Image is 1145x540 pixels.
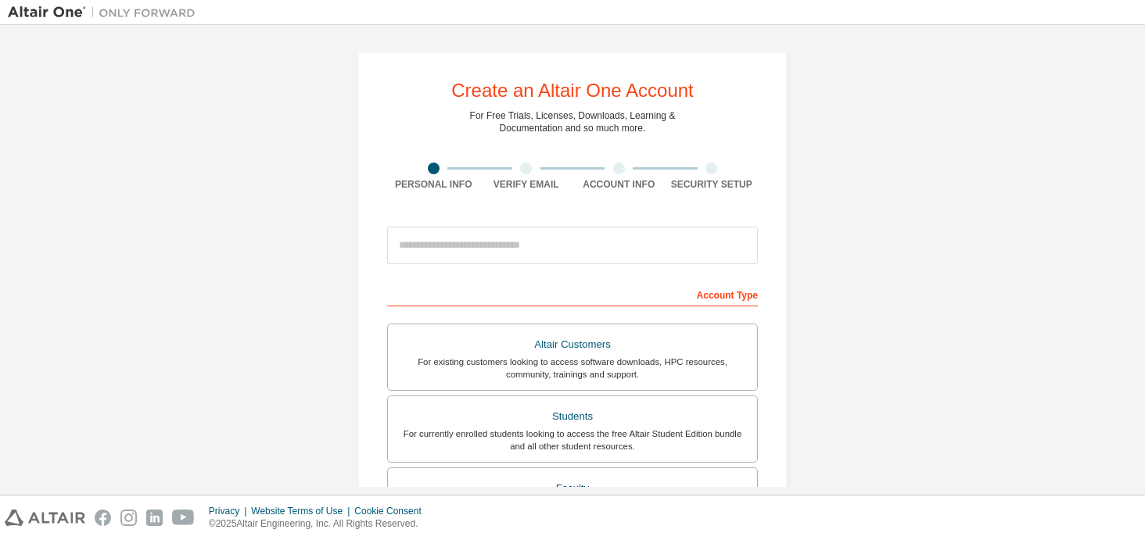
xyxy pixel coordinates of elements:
[666,178,759,191] div: Security Setup
[387,281,758,306] div: Account Type
[397,356,748,381] div: For existing customers looking to access software downloads, HPC resources, community, trainings ...
[354,505,430,517] div: Cookie Consent
[209,505,251,517] div: Privacy
[8,5,203,20] img: Altair One
[451,81,694,100] div: Create an Altair One Account
[251,505,354,517] div: Website Terms of Use
[209,517,431,531] p: © 2025 Altair Engineering, Inc. All Rights Reserved.
[95,510,111,526] img: facebook.svg
[146,510,163,526] img: linkedin.svg
[397,477,748,499] div: Faculty
[480,178,573,191] div: Verify Email
[120,510,137,526] img: instagram.svg
[387,178,480,191] div: Personal Info
[172,510,195,526] img: youtube.svg
[397,427,748,452] div: For currently enrolled students looking to access the free Altair Student Edition bundle and all ...
[470,109,676,134] div: For Free Trials, Licenses, Downloads, Learning & Documentation and so much more.
[572,178,666,191] div: Account Info
[5,510,85,526] img: altair_logo.svg
[397,406,748,427] div: Students
[397,334,748,356] div: Altair Customers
